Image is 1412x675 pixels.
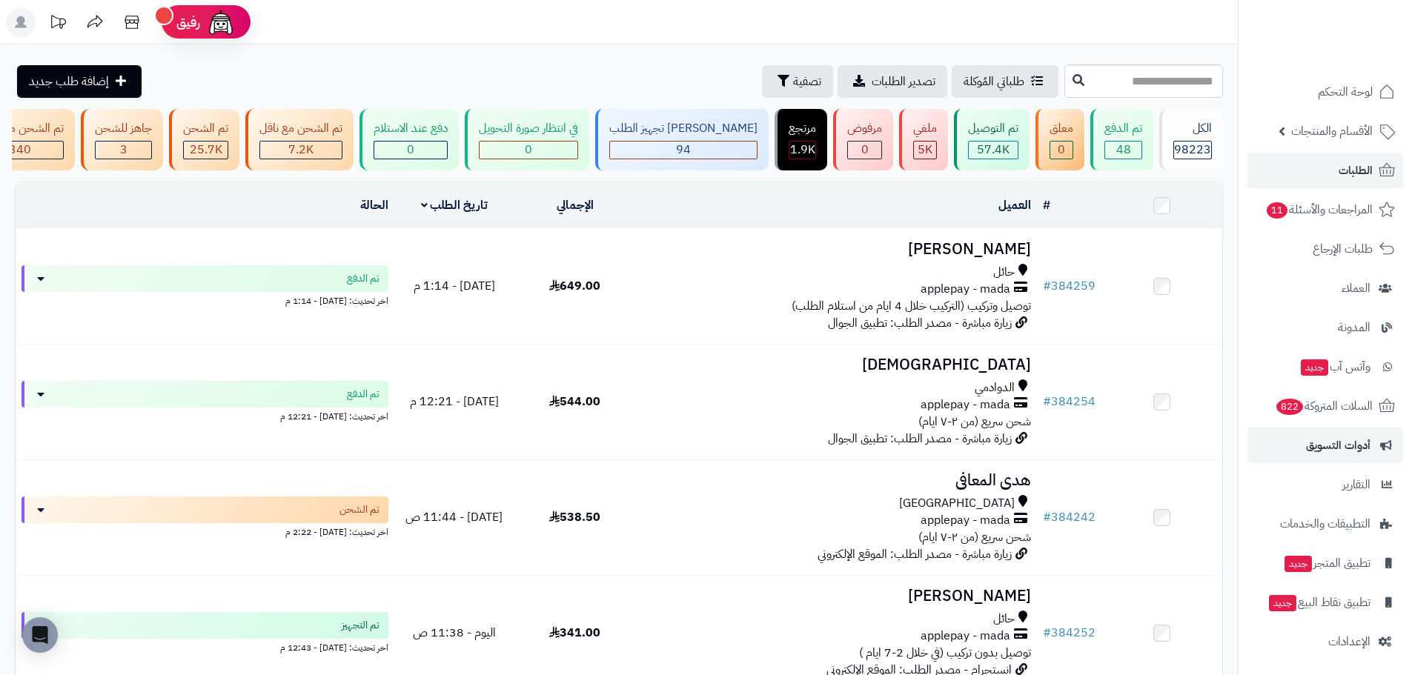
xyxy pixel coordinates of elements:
span: تصفية [793,73,821,90]
span: applepay - mada [921,281,1010,298]
a: المدونة [1247,310,1403,345]
span: 822 [1276,399,1303,415]
span: توصيل بدون تركيب (في خلال 2-7 ايام ) [859,644,1031,662]
a: في انتظار صورة التحويل 0 [462,109,592,170]
span: حائل [993,611,1015,628]
span: تطبيق المتجر [1283,553,1370,573]
h3: هدى المعافى [641,472,1031,489]
div: اخر تحديث: [DATE] - 12:21 م [21,408,388,423]
div: 7222 [260,142,342,159]
span: [DATE] - 12:21 م [410,393,499,410]
a: طلبات الإرجاع [1247,231,1403,267]
span: تم التجهيز [342,618,379,633]
a: دفع عند الاستلام 0 [357,109,462,170]
a: تاريخ الطلب [421,196,488,214]
span: شحن سريع (من ٢-٧ ايام) [918,413,1031,430]
span: 98223 [1174,141,1211,159]
span: 48 [1116,141,1131,159]
a: العملاء [1247,270,1403,306]
div: جاهز للشحن [95,120,152,137]
div: مرفوض [847,120,882,137]
a: العميل [998,196,1031,214]
h3: [PERSON_NAME] [641,588,1031,605]
span: تم الدفع [347,271,379,286]
span: 341.00 [549,624,600,642]
div: 0 [480,142,577,159]
div: [PERSON_NAME] تجهيز الطلب [609,120,758,137]
a: جاهز للشحن 3 [78,109,166,170]
div: تم الشحن مع ناقل [259,120,342,137]
span: 0 [861,141,869,159]
a: تطبيق المتجرجديد [1247,545,1403,581]
div: مرتجع [789,120,816,137]
a: التقارير [1247,467,1403,502]
span: 340 [9,141,31,159]
h3: [DEMOGRAPHIC_DATA] [641,356,1031,373]
div: 48 [1105,142,1141,159]
span: زيارة مباشرة - مصدر الطلب: تطبيق الجوال [828,430,1012,448]
a: التطبيقات والخدمات [1247,506,1403,542]
span: 25.7K [190,141,222,159]
span: جديد [1269,595,1296,611]
div: 25715 [184,142,228,159]
a: معلق 0 [1033,109,1087,170]
span: شحن سريع (من ٢-٧ ايام) [918,528,1031,546]
a: السلات المتروكة822 [1247,388,1403,424]
span: تطبيق نقاط البيع [1267,592,1370,613]
a: تطبيق نقاط البيعجديد [1247,585,1403,620]
div: 0 [374,142,447,159]
a: #384242 [1043,508,1096,526]
span: 0 [407,141,414,159]
span: # [1043,624,1051,642]
a: # [1043,196,1050,214]
span: إضافة طلب جديد [29,73,109,90]
span: [GEOGRAPHIC_DATA] [899,495,1015,512]
span: توصيل وتركيب (التركيب خلال 4 ايام من استلام الطلب) [792,297,1031,315]
span: 3 [120,141,127,159]
span: لوحة التحكم [1318,82,1373,102]
span: المراجعات والأسئلة [1265,199,1373,220]
span: [DATE] - 1:14 م [414,277,495,295]
span: وآتس آب [1299,356,1370,377]
div: Open Intercom Messenger [22,617,58,653]
span: 57.4K [977,141,1010,159]
span: [DATE] - 11:44 ص [405,508,503,526]
span: 0 [1058,141,1065,159]
span: التطبيقات والخدمات [1280,513,1370,534]
span: جديد [1285,556,1312,572]
img: logo-2.png [1311,37,1398,68]
span: الإعدادات [1328,631,1370,652]
span: طلبات الإرجاع [1313,239,1373,259]
span: # [1043,393,1051,410]
span: رفيق [176,13,200,31]
div: 3 [96,142,151,159]
span: # [1043,277,1051,295]
a: #384254 [1043,393,1096,410]
span: 649.00 [549,277,600,295]
div: تم الدفع [1104,120,1142,137]
a: ملغي 5K [896,109,951,170]
span: 0 [525,141,532,159]
div: اخر تحديث: [DATE] - 12:43 م [21,639,388,654]
div: اخر تحديث: [DATE] - 2:22 م [21,523,388,539]
div: في انتظار صورة التحويل [479,120,578,137]
a: الكل98223 [1156,109,1226,170]
span: applepay - mada [921,396,1010,413]
a: تم الشحن مع ناقل 7.2K [242,109,357,170]
a: تحديثات المنصة [39,7,76,41]
span: 538.50 [549,508,600,526]
div: تم الشحن [183,120,228,137]
a: تم الدفع 48 [1087,109,1156,170]
a: الحالة [360,196,388,214]
div: تم التوصيل [968,120,1018,137]
a: [PERSON_NAME] تجهيز الطلب 94 [592,109,772,170]
a: تصدير الطلبات [838,65,947,98]
span: زيارة مباشرة - مصدر الطلب: الموقع الإلكتروني [818,545,1012,563]
a: مرفوض 0 [830,109,896,170]
span: زيارة مباشرة - مصدر الطلب: تطبيق الجوال [828,314,1012,332]
img: ai-face.png [206,7,236,37]
span: الأقسام والمنتجات [1291,121,1373,142]
span: applepay - mada [921,512,1010,529]
span: أدوات التسويق [1306,435,1370,456]
span: الطلبات [1339,160,1373,181]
